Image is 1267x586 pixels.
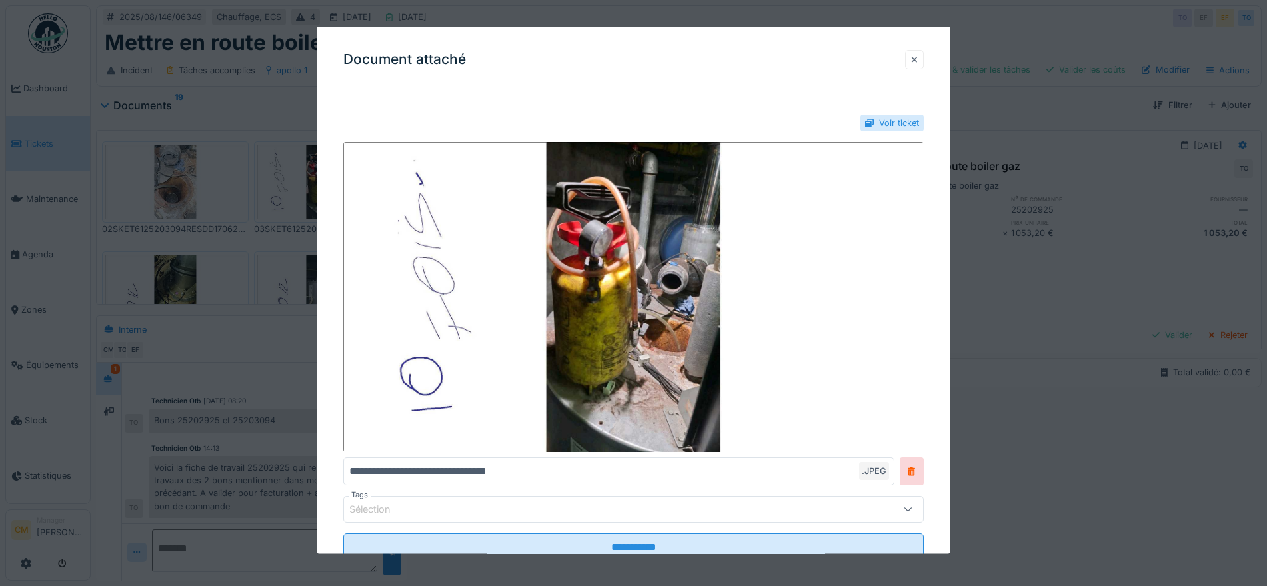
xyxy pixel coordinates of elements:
[879,117,919,129] div: Voir ticket
[349,502,409,517] div: Sélection
[859,462,889,480] div: .JPEG
[349,489,371,501] label: Tags
[343,142,924,452] img: ac916343-603d-45ca-8b85-b092e97385fb-03SKET6125203094RESDD17062025_1447.JPEG
[343,51,466,68] h3: Document attaché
